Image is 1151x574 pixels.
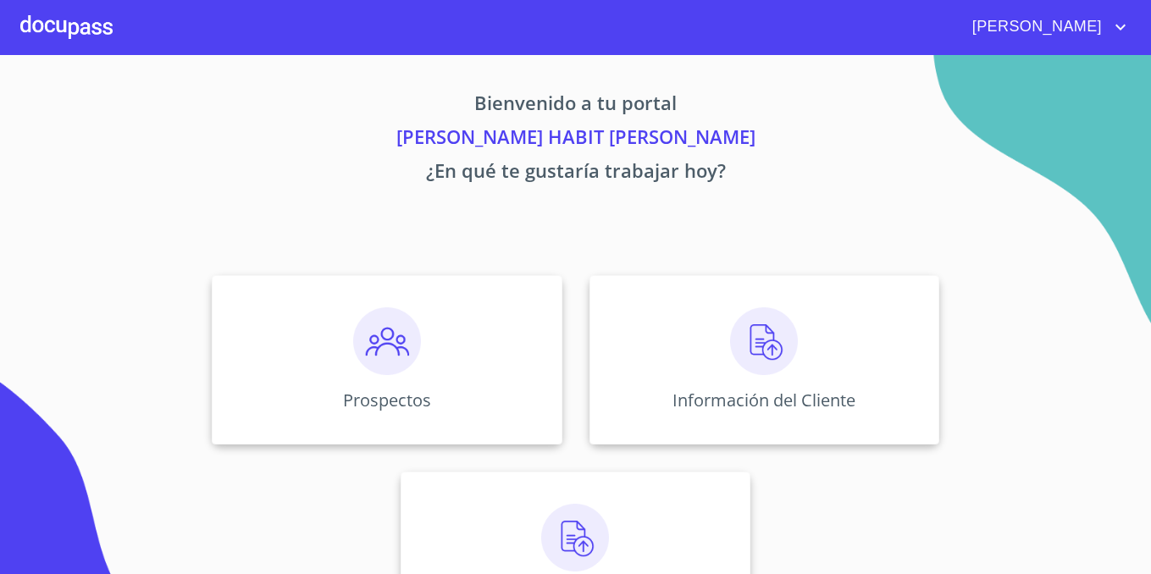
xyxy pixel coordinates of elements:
button: account of current user [960,14,1131,41]
img: prospectos.png [353,307,421,375]
p: Bienvenido a tu portal [54,89,1098,123]
p: ¿En qué te gustaría trabajar hoy? [54,157,1098,190]
img: carga.png [541,504,609,571]
p: [PERSON_NAME] HABIT [PERSON_NAME] [54,123,1098,157]
img: carga.png [730,307,798,375]
span: [PERSON_NAME] [960,14,1110,41]
p: Prospectos [343,389,431,411]
p: Información del Cliente [672,389,855,411]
